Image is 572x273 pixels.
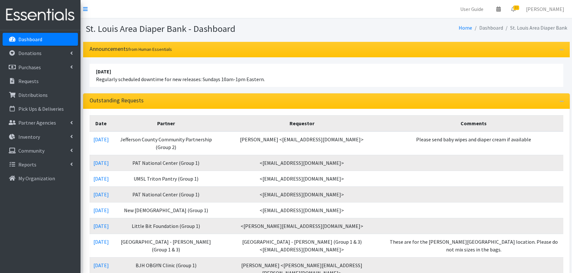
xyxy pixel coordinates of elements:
a: Requests [3,75,78,88]
small: from Human Essentials [128,46,172,52]
a: Community [3,144,78,157]
a: 11 [506,3,521,15]
td: New [DEMOGRAPHIC_DATA] (Group 1) [113,202,219,218]
p: Pick Ups & Deliveries [18,106,64,112]
a: [DATE] [93,160,109,166]
a: [DATE] [93,207,109,213]
h3: Announcements [90,46,172,52]
td: UMSL Triton Pantry (Group 1) [113,171,219,186]
a: Dashboard [3,33,78,46]
a: [DATE] [93,223,109,229]
td: [GEOGRAPHIC_DATA] - [PERSON_NAME] (Group 1 & 3) [113,234,219,257]
a: [DATE] [93,262,109,268]
a: Inventory [3,130,78,143]
p: Donations [18,50,42,56]
a: Distributions [3,89,78,101]
a: Pick Ups & Deliveries [3,102,78,115]
a: [DATE] [93,136,109,143]
td: PAT National Center (Group 1) [113,155,219,171]
img: HumanEssentials [3,4,78,26]
p: Purchases [18,64,41,71]
td: Little Bit Foundation (Group 1) [113,218,219,234]
th: Comments [384,115,563,131]
p: Requests [18,78,39,84]
p: Community [18,147,44,154]
td: <[EMAIL_ADDRESS][DOMAIN_NAME]> [219,202,385,218]
td: [PERSON_NAME] <[EMAIL_ADDRESS][DOMAIN_NAME]> [219,131,385,155]
li: St. Louis Area Diaper Bank [503,23,567,33]
td: [GEOGRAPHIC_DATA] - [PERSON_NAME] (Group 1 & 3) <[EMAIL_ADDRESS][DOMAIN_NAME]> [219,234,385,257]
td: <[EMAIL_ADDRESS][DOMAIN_NAME]> [219,171,385,186]
p: Dashboard [18,36,42,42]
a: [PERSON_NAME] [521,3,569,15]
td: <[EMAIL_ADDRESS][DOMAIN_NAME]> [219,186,385,202]
p: My Organization [18,175,55,182]
th: Partner [113,115,219,131]
a: [DATE] [93,175,109,182]
td: PAT National Center (Group 1) [113,186,219,202]
td: Jefferson County Community Partnership (Group 2) [113,131,219,155]
a: User Guide [455,3,489,15]
p: Inventory [18,134,40,140]
a: [DATE] [93,191,109,198]
span: 11 [513,5,519,10]
a: Partner Agencies [3,116,78,129]
p: Partner Agencies [18,119,56,126]
td: Please send baby wipes and diaper cream if available [384,131,563,155]
li: Dashboard [472,23,503,33]
li: Regularly scheduled downtime for new releases: Sundays 10am-1pm Eastern. [90,64,563,87]
th: Date [90,115,113,131]
td: These are for the [PERSON_NAME][GEOGRAPHIC_DATA] location. Please do not mix sizes in the bags. [384,234,563,257]
a: Home [459,24,472,31]
a: Reports [3,158,78,171]
th: Requestor [219,115,385,131]
a: Purchases [3,61,78,74]
h3: Outstanding Requests [90,97,144,104]
p: Reports [18,161,36,168]
p: Distributions [18,92,48,98]
h1: St. Louis Area Diaper Bank - Dashboard [86,23,324,34]
td: <[PERSON_NAME][EMAIL_ADDRESS][DOMAIN_NAME]> [219,218,385,234]
td: <[EMAIL_ADDRESS][DOMAIN_NAME]> [219,155,385,171]
a: Donations [3,47,78,60]
a: [DATE] [93,239,109,245]
strong: [DATE] [96,68,111,75]
a: My Organization [3,172,78,185]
